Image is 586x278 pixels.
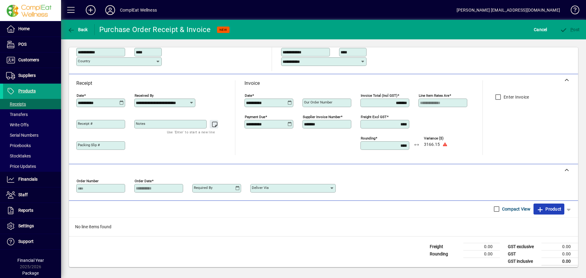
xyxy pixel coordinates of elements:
a: Stocktakes [3,151,61,161]
div: ComplEat Wellness [120,5,157,15]
span: Back [67,27,88,32]
button: Product [534,204,564,215]
div: [PERSON_NAME] [EMAIL_ADDRESS][DOMAIN_NAME] [457,5,560,15]
mat-label: Date [245,93,252,98]
span: Variance ($) [424,136,461,140]
span: NEW [219,28,227,32]
div: Purchase Order Receipt & Invoice [99,25,211,34]
span: Pricebooks [6,143,31,148]
span: Products [18,88,36,93]
td: 0.00 [541,243,578,250]
span: Financial Year [17,258,44,263]
td: 0.00 [463,250,500,258]
a: Staff [3,187,61,203]
mat-label: Line item rates are [419,93,449,98]
a: Home [3,21,61,37]
mat-label: Country [78,59,90,63]
a: Customers [3,52,61,68]
a: Settings [3,218,61,234]
mat-label: Notes [136,121,145,126]
span: 3166.15 [424,142,440,147]
a: Receipts [3,99,61,109]
span: Cancel [534,25,547,34]
label: Compact View [501,206,530,212]
mat-label: Freight excl GST [361,115,387,119]
span: Transfers [6,112,28,117]
mat-label: Packing Slip # [78,143,100,147]
span: Customers [18,57,39,62]
a: Reports [3,203,61,218]
span: Write Offs [6,122,29,127]
button: Add [81,5,100,16]
a: Pricebooks [3,140,61,151]
a: Support [3,234,61,249]
a: POS [3,37,61,52]
span: Support [18,239,34,244]
a: Transfers [3,109,61,120]
span: Serial Numbers [6,133,38,138]
mat-label: Rounding [361,136,375,140]
mat-label: Our order number [304,100,332,104]
span: Settings [18,223,34,228]
button: Back [66,24,89,35]
td: Rounding [427,250,463,258]
a: Suppliers [3,68,61,83]
mat-label: Receipt # [78,121,92,126]
a: Knowledge Base [566,1,578,21]
span: Price Updates [6,164,36,169]
span: Staff [18,192,28,197]
mat-hint: Use 'Enter' to start a new line [167,128,215,135]
a: Price Updates [3,161,61,171]
mat-label: Required by [194,186,212,190]
mat-label: Payment due [245,115,265,119]
mat-label: Supplier invoice number [303,115,341,119]
span: Home [18,26,30,31]
mat-label: Order number [77,179,99,183]
mat-label: Date [77,93,84,98]
span: Suppliers [18,73,36,78]
span: P [570,27,573,32]
mat-label: Received by [135,93,154,98]
a: Write Offs [3,120,61,130]
td: GST inclusive [505,258,541,265]
td: 0.00 [463,243,500,250]
td: GST [505,250,541,258]
a: Financials [3,172,61,187]
span: Product [537,204,561,214]
button: Cancel [532,24,549,35]
td: 0.00 [541,258,578,265]
label: Enter Invoice [502,94,529,100]
mat-label: Deliver via [252,186,269,190]
span: POS [18,42,27,47]
button: Post [559,24,581,35]
mat-label: Invoice Total (incl GST) [361,93,397,98]
td: 0.00 [541,250,578,258]
span: ost [560,27,580,32]
div: No line items found [69,218,578,236]
span: Stocktakes [6,153,31,158]
mat-label: Order date [135,179,152,183]
span: Financials [18,177,38,182]
app-page-header-button: Back [61,24,95,35]
span: Reports [18,208,33,213]
td: GST exclusive [505,243,541,250]
span: Package [22,271,39,276]
a: Serial Numbers [3,130,61,140]
td: Freight [427,243,463,250]
span: Receipts [6,102,26,107]
button: Profile [100,5,120,16]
